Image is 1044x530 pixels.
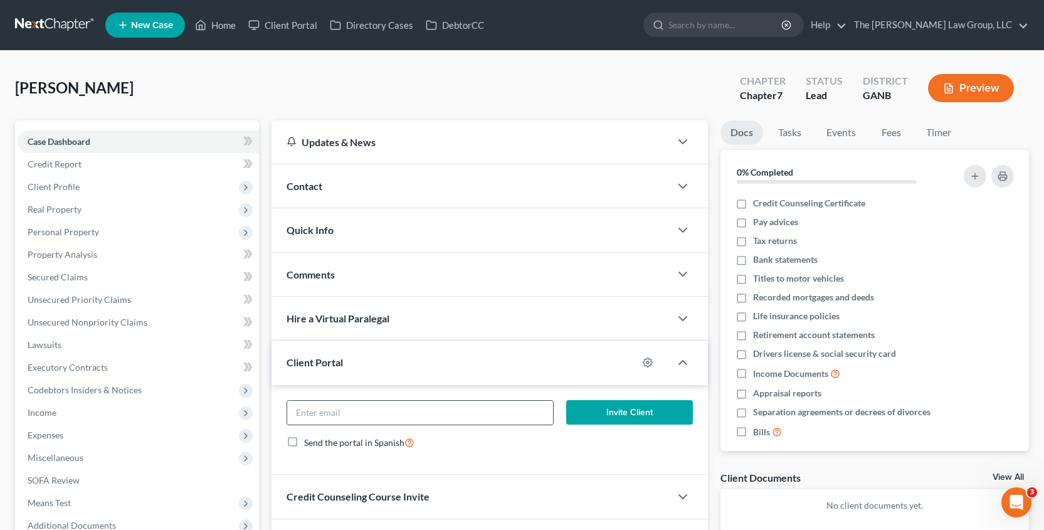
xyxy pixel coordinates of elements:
span: 3 [1027,487,1037,497]
span: Bills [753,426,770,438]
a: Credit Report [18,153,259,176]
span: 7 [777,89,783,101]
a: Events [816,120,866,145]
span: Real Property [28,204,82,215]
span: Retirement account statements [753,329,875,341]
a: Case Dashboard [18,130,259,153]
span: Means Test [28,497,71,508]
span: Send the portal in Spanish [304,437,404,448]
span: Life insurance policies [753,310,840,322]
span: Income Documents [753,368,828,380]
div: Updates & News [287,135,655,149]
a: Docs [720,120,763,145]
a: Tasks [768,120,811,145]
a: Directory Cases [324,14,419,36]
span: Recorded mortgages and deeds [753,291,874,304]
span: Codebtors Insiders & Notices [28,384,142,395]
span: Tax returns [753,235,797,247]
div: District [863,74,908,88]
a: Help [804,14,846,36]
span: Property Analysis [28,249,97,260]
button: Invite Client [566,400,693,425]
button: Preview [928,74,1014,102]
span: Personal Property [28,226,99,237]
span: Credit Report [28,159,82,169]
span: Quick Info [287,224,334,236]
a: The [PERSON_NAME] Law Group, LLC [848,14,1028,36]
span: Pay advices [753,216,798,228]
a: Executory Contracts [18,356,259,379]
div: Client Documents [720,471,801,484]
div: Lead [806,88,843,103]
span: Comments [287,268,335,280]
a: Unsecured Priority Claims [18,289,259,311]
input: Search by name... [668,13,783,36]
span: Unsecured Nonpriority Claims [28,317,147,327]
span: New Case [131,21,173,30]
span: Executory Contracts [28,362,108,373]
a: Timer [916,120,961,145]
span: Credit Counseling Certificate [753,197,865,209]
span: Income [28,407,56,418]
input: Enter email [287,401,552,425]
a: Property Analysis [18,243,259,266]
span: Credit Counseling Course Invite [287,490,430,502]
span: Appraisal reports [753,387,821,400]
a: Lawsuits [18,334,259,356]
span: Case Dashboard [28,136,90,147]
p: No client documents yet. [730,499,1019,512]
a: Fees [871,120,911,145]
span: Expenses [28,430,63,440]
strong: 0% Completed [737,167,793,178]
span: Client Portal [287,356,343,368]
span: Unsecured Priority Claims [28,294,131,305]
span: Secured Claims [28,272,88,282]
div: Chapter [740,88,786,103]
div: Chapter [740,74,786,88]
span: Miscellaneous [28,452,83,463]
span: SOFA Review [28,475,80,485]
iframe: Intercom live chat [1001,487,1031,517]
a: Home [189,14,242,36]
a: DebtorCC [419,14,490,36]
a: Client Portal [242,14,324,36]
span: Hire a Virtual Paralegal [287,312,389,324]
span: Drivers license & social security card [753,347,896,360]
span: Titles to motor vehicles [753,272,844,285]
a: View All [993,473,1024,482]
div: Status [806,74,843,88]
div: GANB [863,88,908,103]
span: Lawsuits [28,339,61,350]
a: Unsecured Nonpriority Claims [18,311,259,334]
span: [PERSON_NAME] [15,78,134,97]
span: Contact [287,180,322,192]
span: Bank statements [753,253,818,266]
span: Separation agreements or decrees of divorces [753,406,931,418]
span: Client Profile [28,181,80,192]
a: Secured Claims [18,266,259,289]
a: SOFA Review [18,469,259,492]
